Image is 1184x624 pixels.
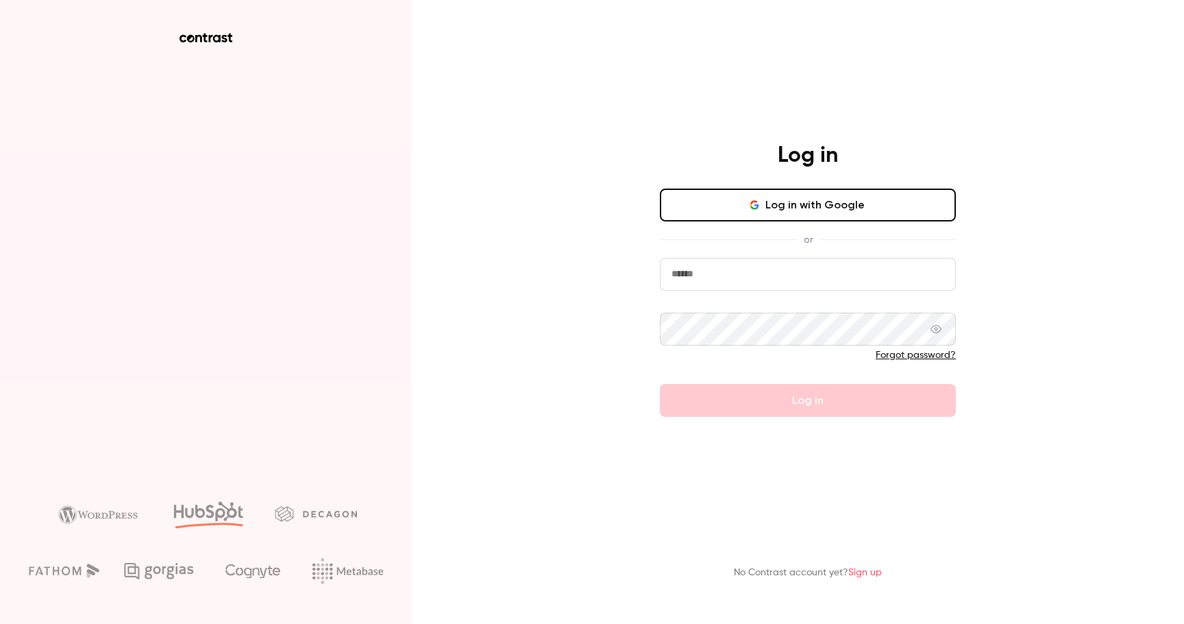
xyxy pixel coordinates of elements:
a: Sign up [848,568,882,577]
button: Log in with Google [660,189,956,221]
img: decagon [275,506,357,521]
a: Forgot password? [876,350,956,360]
h4: Log in [778,142,838,169]
p: No Contrast account yet? [734,566,882,580]
span: or [797,232,819,247]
